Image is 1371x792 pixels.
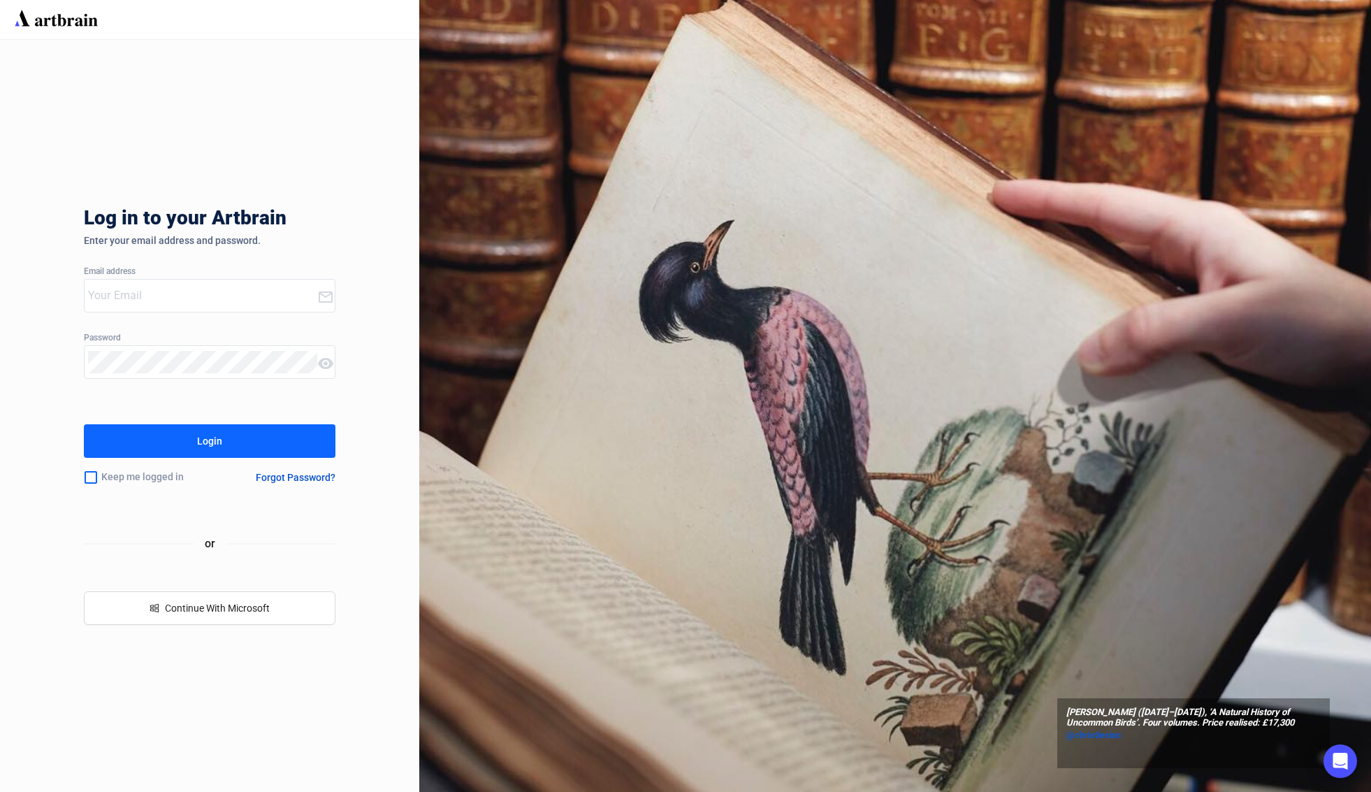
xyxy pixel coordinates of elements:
[84,333,335,343] div: Password
[194,535,226,552] span: or
[84,207,503,235] div: Log in to your Artbrain
[84,424,335,458] button: Login
[88,285,317,307] input: Your Email
[1323,744,1357,778] div: Open Intercom Messenger
[256,472,335,483] div: Forgot Password?
[84,463,222,492] div: Keep me logged in
[1066,728,1321,742] a: @christiesinc
[1066,707,1321,728] span: [PERSON_NAME] ([DATE]–[DATE]), ‘A Natural History of Uncommon Birds’. Four volumes. Price realise...
[197,430,222,452] div: Login
[165,603,270,614] span: Continue With Microsoft
[84,591,335,625] button: windowsContinue With Microsoft
[84,267,335,277] div: Email address
[150,603,159,613] span: windows
[84,235,335,246] div: Enter your email address and password.
[1066,730,1122,740] span: @christiesinc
